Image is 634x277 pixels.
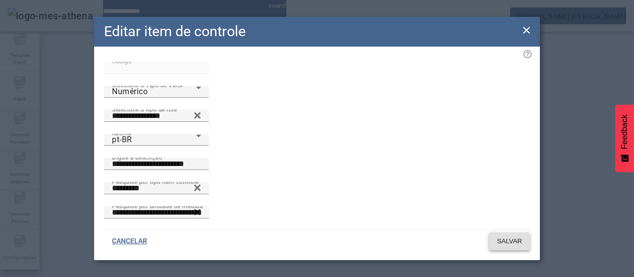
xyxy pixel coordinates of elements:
input: Number [112,182,201,194]
span: Feedback [620,114,629,149]
mat-label: Código [112,57,132,64]
span: pt-BR [112,135,132,144]
button: CANCELAR [104,232,155,250]
span: SALVAR [497,236,522,246]
mat-label: Digite a descrição [112,154,162,161]
button: SALVAR [489,232,530,250]
input: Number [112,110,201,122]
span: CANCELAR [112,236,147,246]
h2: Editar item de controle [104,21,246,42]
mat-label: Pesquise por tipo item controle [112,178,199,185]
span: Numérico [112,87,148,96]
button: Feedback - Mostrar pesquisa [615,105,634,172]
mat-label: Pesquise por unidade de medida [112,202,203,209]
input: Number [112,207,201,219]
mat-label: Selecione o tipo de lote [112,106,177,112]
